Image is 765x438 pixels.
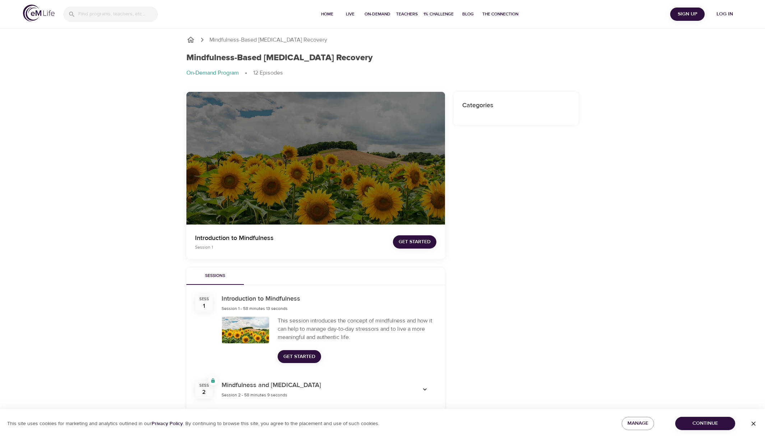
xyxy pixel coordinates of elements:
[195,244,374,250] p: Session 1
[222,294,300,304] h6: Introduction to Mindfulness
[319,10,336,18] span: Home
[23,5,55,22] img: logo
[675,417,735,430] button: Continue
[253,69,283,77] p: 12 Episodes
[202,388,206,396] div: 2
[462,100,570,111] h6: Categories
[396,10,418,18] span: Teachers
[191,272,240,280] span: Sessions
[365,10,390,18] span: On-Demand
[670,8,705,21] button: Sign Up
[342,10,359,18] span: Live
[78,6,158,22] input: Find programs, teachers, etc...
[222,380,321,391] h6: Mindfulness and [MEDICAL_DATA]
[681,419,729,428] span: Continue
[209,36,327,44] p: Mindfulness-Based [MEDICAL_DATA] Recovery
[283,352,315,361] span: Get Started
[710,10,739,19] span: Log in
[186,69,239,77] p: On-Demand Program
[673,10,702,19] span: Sign Up
[459,10,477,18] span: Blog
[708,8,742,21] button: Log in
[393,235,436,249] button: Get Started
[199,383,209,388] div: Sess
[627,419,648,428] span: Manage
[203,302,205,310] div: 1
[399,237,431,246] span: Get Started
[222,306,288,311] span: Session 1 - 58 minutes 13 seconds
[622,417,654,430] button: Manage
[278,317,436,342] div: This session introduces the concept of mindfulness and how it can help to manage day-to-day stres...
[482,10,518,18] span: The Connection
[199,296,209,302] div: Sess
[222,392,287,398] span: Session 2 - 58 minutes 9 seconds
[195,233,374,243] p: Introduction to Mindfulness
[186,69,579,77] nav: breadcrumb
[423,10,454,18] span: 1% Challenge
[186,36,579,44] nav: breadcrumb
[152,420,183,427] a: Privacy Policy
[186,53,373,63] h1: Mindfulness-Based [MEDICAL_DATA] Recovery
[278,350,321,363] button: Get Started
